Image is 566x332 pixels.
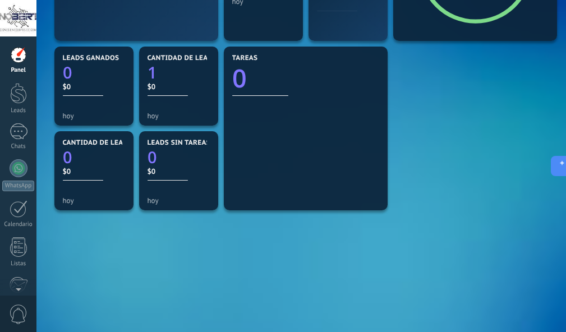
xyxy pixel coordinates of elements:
div: Chats [2,143,35,150]
div: hoy [63,196,125,205]
div: $0 [148,82,210,91]
a: 0 [63,146,125,168]
span: Cantidad de leads perdidos [63,139,169,147]
a: 0 [63,62,125,84]
text: 1 [148,62,157,84]
text: 0 [232,61,247,95]
span: Leads ganados [63,54,119,62]
text: 0 [63,146,72,168]
a: 1 [148,62,210,84]
span: Leads sin tareas [148,139,210,147]
div: Leads [2,107,35,114]
div: hoy [148,112,210,120]
div: Listas [2,260,35,268]
a: 0 [148,146,210,168]
text: 0 [148,146,157,168]
span: Cantidad de leads activos [148,54,248,62]
div: hoy [148,196,210,205]
div: hoy [63,112,125,120]
div: $0 [63,167,125,176]
div: Panel [2,67,35,74]
text: 0 [63,62,72,84]
div: $0 [148,167,210,176]
div: WhatsApp [2,181,34,191]
span: Tareas [232,54,258,62]
div: Calendario [2,221,35,228]
div: $0 [63,82,125,91]
a: 0 [232,61,379,95]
